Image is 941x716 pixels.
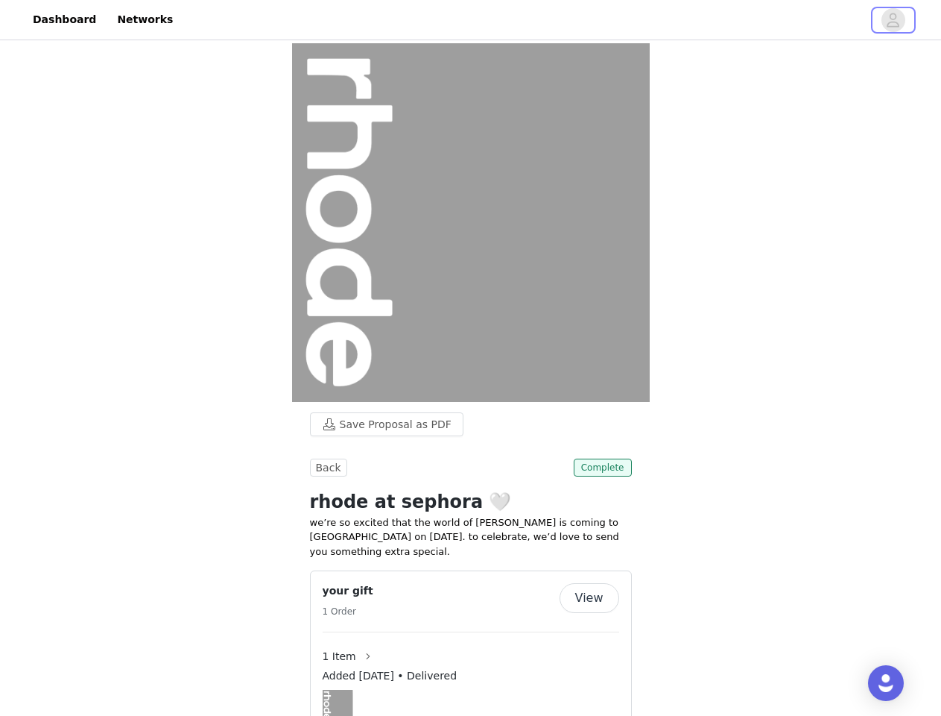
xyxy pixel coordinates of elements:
h5: 1 Order [323,605,373,618]
button: View [560,583,619,613]
a: Dashboard [24,3,105,37]
img: campaign image [292,43,650,402]
a: Networks [108,3,182,37]
span: Complete [574,459,632,477]
span: 1 Item [323,649,356,665]
button: Back [310,459,347,477]
h1: rhode at sephora 🤍 [310,489,632,515]
div: Open Intercom Messenger [868,665,904,701]
p: we’re so excited that the world of [PERSON_NAME] is coming to [GEOGRAPHIC_DATA] on [DATE]. to cel... [310,515,632,559]
span: Added [DATE] • Delivered [323,668,457,684]
h4: your gift [323,583,373,599]
button: Save Proposal as PDF [310,412,463,436]
div: avatar [886,8,900,32]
